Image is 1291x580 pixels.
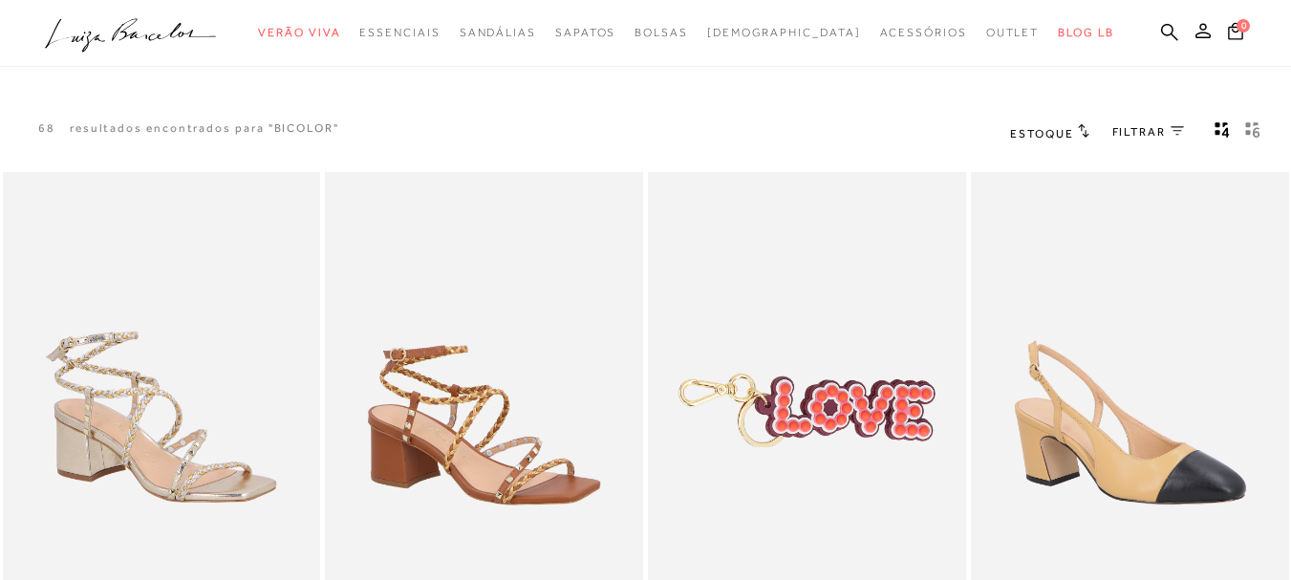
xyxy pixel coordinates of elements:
a: noSubCategoriesText [707,15,861,51]
a: noSubCategoriesText [880,15,967,51]
button: Mostrar 4 produtos por linha [1209,120,1236,145]
a: noSubCategoriesText [986,15,1040,51]
button: gridText6Desc [1239,120,1266,145]
a: noSubCategoriesText [258,15,340,51]
span: [DEMOGRAPHIC_DATA] [707,26,861,39]
a: noSubCategoriesText [460,15,536,51]
span: FILTRAR [1112,124,1166,140]
span: Acessórios [880,26,967,39]
a: noSubCategoriesText [555,15,615,51]
span: Sapatos [555,26,615,39]
span: 0 [1237,19,1250,32]
a: noSubCategoriesText [635,15,688,51]
p: 68 [38,120,55,137]
span: Bolsas [635,26,688,39]
a: noSubCategoriesText [359,15,440,51]
span: Outlet [986,26,1040,39]
span: Sandálias [460,26,536,39]
span: Essenciais [359,26,440,39]
span: BLOG LB [1058,26,1113,39]
button: 0 [1222,21,1249,47]
span: Verão Viva [258,26,340,39]
a: BLOG LB [1058,15,1113,51]
: resultados encontrados para "BICOLOR" [70,120,339,137]
span: Estoque [1010,127,1073,140]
